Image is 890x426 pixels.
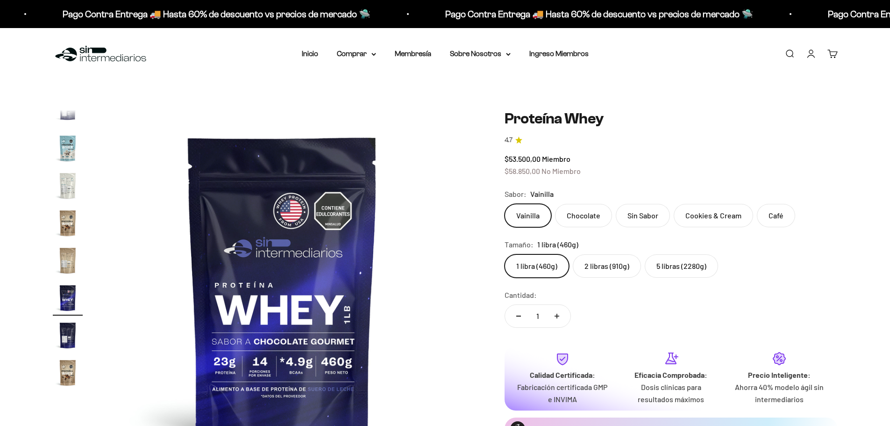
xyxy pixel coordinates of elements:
[337,48,376,60] summary: Comprar
[53,133,83,166] button: Ir al artículo 14
[213,7,520,22] p: Pago Contra Entrega 🚚 Hasta 60% de descuento vs precios de mercado 🛸
[53,208,83,241] button: Ir al artículo 16
[53,171,83,201] img: Proteína Whey
[53,245,83,278] button: Ir al artículo 17
[505,238,534,251] legend: Tamaño:
[624,381,718,405] p: Dosis clínicas para resultados máximos
[395,50,431,58] a: Membresía
[542,154,570,163] span: Miembro
[53,358,83,388] img: Proteína Whey
[53,208,83,238] img: Proteína Whey
[53,320,83,353] button: Ir al artículo 19
[634,370,707,379] strong: Eficacia Comprobada:
[53,133,83,163] img: Proteína Whey
[53,171,83,203] button: Ir al artículo 15
[53,245,83,275] img: Proteína Whey
[53,283,83,316] button: Ir al artículo 18
[53,96,83,126] img: Proteína Whey
[450,48,511,60] summary: Sobre Nosotros
[505,110,838,128] h1: Proteína Whey
[505,135,838,145] a: 4.74.7 de 5.0 estrellas
[302,50,318,58] a: Inicio
[53,96,83,129] button: Ir al artículo 13
[505,154,541,163] span: $53.500,00
[53,283,83,313] img: Proteína Whey
[53,320,83,350] img: Proteína Whey
[529,50,589,58] a: Ingreso Miembros
[516,381,609,405] p: Fabricación certificada GMP e INVIMA
[530,370,595,379] strong: Calidad Certificada:
[505,135,513,145] span: 4.7
[505,188,527,200] legend: Sabor:
[733,381,826,405] p: Ahorra 40% modelo ágil sin intermediarios
[505,289,537,301] label: Cantidad:
[53,358,83,390] button: Ir al artículo 20
[543,305,570,327] button: Aumentar cantidad
[505,166,540,175] span: $58.850,00
[541,166,581,175] span: No Miembro
[530,188,554,200] span: Vainilla
[537,238,578,251] span: 1 libra (460g)
[748,370,811,379] strong: Precio Inteligente:
[505,305,532,327] button: Reducir cantidad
